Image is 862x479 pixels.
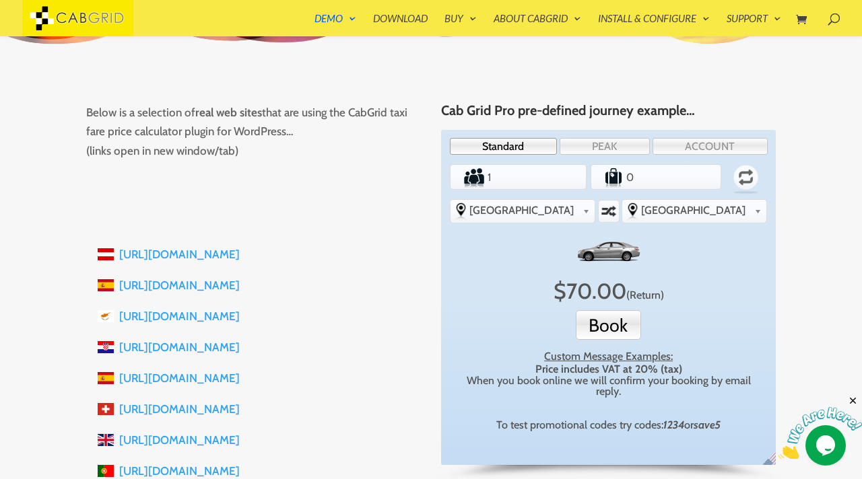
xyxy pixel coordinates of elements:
span: Click to switch [626,289,664,301]
a: ACCOUNT [653,138,768,155]
span: [GEOGRAPHIC_DATA] [641,204,749,217]
strong: real web sites [195,106,262,119]
div: To test promotional codes try codes: or [455,418,763,431]
input: Number of Suitcases [624,166,688,188]
a: [URL][DOMAIN_NAME] [119,279,240,292]
img: Standard [575,232,642,271]
a: [URL][DOMAIN_NAME] [119,309,240,323]
em: 1234 [663,418,684,431]
p: Below is a selection of that are using the CabGrid taxi fare price calculator plugin for WordPres... [86,103,421,161]
em: save5 [694,418,721,431]
label: Return [727,159,766,196]
div: Select the place the destination address is within [622,200,766,221]
span: $ [554,278,566,304]
label: Number of Passengers [452,167,485,188]
a: Demo [314,13,356,36]
span: [GEOGRAPHIC_DATA] [469,204,577,217]
a: Download [373,13,428,36]
label: Swap selected destinations [600,202,618,221]
a: Support [727,13,781,36]
a: Standard [450,138,557,155]
a: Buy [444,13,477,36]
input: Number of Passengers [485,166,551,188]
a: CabGrid Taxi Plugin [22,9,133,24]
label: Number of Suitcases [593,167,624,188]
iframe: chat widget [778,395,862,459]
a: PEAK [560,138,650,155]
a: [URL][DOMAIN_NAME] [119,433,240,447]
span: 70.00 [566,278,626,304]
span: English [758,450,785,478]
a: [URL][DOMAIN_NAME] [119,248,240,261]
a: [URL][DOMAIN_NAME] [119,402,240,416]
u: Custom Message Examples: [544,350,673,363]
a: About CabGrid [494,13,581,36]
div: When you book online we will confirm your booking by email reply. [455,363,763,397]
a: [URL][DOMAIN_NAME] [119,340,240,354]
div: Select the place the starting address falls within [451,200,595,221]
h4: Cab Grid Pro pre-defined journey example… [441,103,776,124]
button: Book [576,310,641,340]
a: [URL][DOMAIN_NAME] [119,464,240,478]
strong: Price includes VAT at 20% (tax) [535,363,682,375]
a: [URL][DOMAIN_NAME] [119,371,240,385]
a: Install & Configure [598,13,710,36]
